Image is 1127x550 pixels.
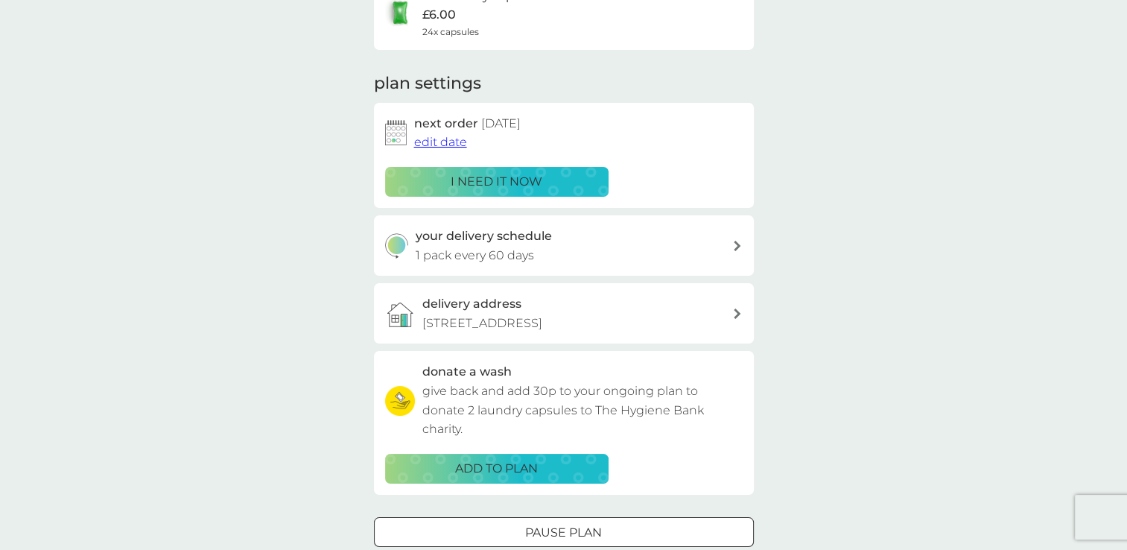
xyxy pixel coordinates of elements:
[451,172,542,192] p: i need it now
[422,314,542,333] p: [STREET_ADDRESS]
[422,362,512,382] h3: donate a wash
[422,25,479,39] span: 24x capsules
[414,135,467,149] span: edit date
[414,133,467,152] button: edit date
[422,5,456,25] p: £6.00
[374,517,754,547] button: Pause plan
[422,294,521,314] h3: delivery address
[374,215,754,276] button: your delivery schedule1 pack every 60 days
[416,246,534,265] p: 1 pack every 60 days
[481,116,521,130] span: [DATE]
[416,227,552,246] h3: your delivery schedule
[525,523,602,543] p: Pause plan
[385,454,609,484] button: ADD TO PLAN
[422,382,743,439] p: give back and add 30p to your ongoing plan to donate 2 laundry capsules to The Hygiene Bank charity.
[374,72,481,95] h2: plan settings
[455,459,538,478] p: ADD TO PLAN
[385,167,609,197] button: i need it now
[374,283,754,344] a: delivery address[STREET_ADDRESS]
[414,114,521,133] h2: next order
